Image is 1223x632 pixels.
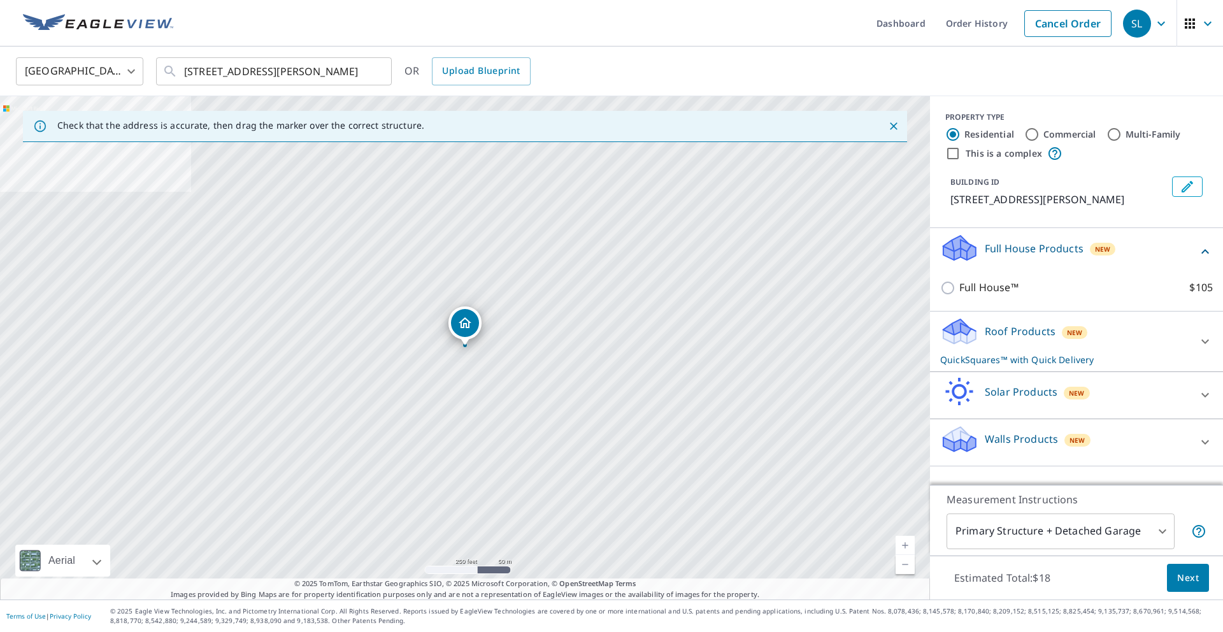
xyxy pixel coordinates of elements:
span: Next [1177,570,1199,586]
button: Edit building 1 [1172,176,1203,197]
div: PROPERTY TYPE [945,111,1208,123]
p: Measurement Instructions [947,492,1206,507]
label: Commercial [1043,128,1096,141]
label: This is a complex [966,147,1042,160]
div: Aerial [45,545,79,577]
a: OpenStreetMap [559,578,613,588]
div: Roof ProductsNewQuickSquares™ with Quick Delivery [940,317,1213,366]
a: Privacy Policy [50,612,91,621]
span: New [1069,435,1085,445]
a: Upload Blueprint [432,57,530,85]
a: Current Level 17, Zoom In [896,536,915,555]
p: [STREET_ADDRESS][PERSON_NAME] [950,192,1167,207]
span: © 2025 TomTom, Earthstar Geographics SIO, © 2025 Microsoft Corporation, © [294,578,636,589]
p: Full House Products [985,241,1084,256]
a: Current Level 17, Zoom Out [896,555,915,574]
p: QuickSquares™ with Quick Delivery [940,353,1190,366]
p: Check that the address is accurate, then drag the marker over the correct structure. [57,120,424,131]
span: Upload Blueprint [442,63,520,79]
p: Estimated Total: $18 [944,564,1061,592]
p: © 2025 Eagle View Technologies, Inc. and Pictometry International Corp. All Rights Reserved. Repo... [110,607,1217,626]
span: New [1067,327,1083,338]
label: Residential [964,128,1014,141]
a: Cancel Order [1024,10,1112,37]
div: Full House ProductsNew [940,233,1213,269]
div: Solar ProductsNew [940,377,1213,413]
img: EV Logo [23,14,173,33]
span: New [1095,244,1111,254]
label: Multi-Family [1126,128,1181,141]
div: Dropped pin, building 1, Residential property, 7900 S 215th St W Viola, KS 67149 [448,306,482,346]
div: Aerial [15,545,110,577]
button: Next [1167,564,1209,592]
p: Walls Products [985,431,1058,447]
div: Walls ProductsNew [940,424,1213,461]
p: BUILDING ID [950,176,999,187]
div: OR [404,57,531,85]
span: Your report will include the primary structure and a detached garage if one exists. [1191,524,1206,539]
span: New [1069,388,1085,398]
p: Solar Products [985,384,1057,399]
p: Roof Products [985,324,1055,339]
button: Close [885,118,902,134]
input: Search by address or latitude-longitude [184,54,366,89]
a: Terms [615,578,636,588]
p: Full House™ [959,280,1019,296]
div: Primary Structure + Detached Garage [947,513,1175,549]
div: [GEOGRAPHIC_DATA] [16,54,143,89]
p: | [6,612,91,620]
a: Terms of Use [6,612,46,621]
p: $105 [1189,280,1213,296]
div: SL [1123,10,1151,38]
